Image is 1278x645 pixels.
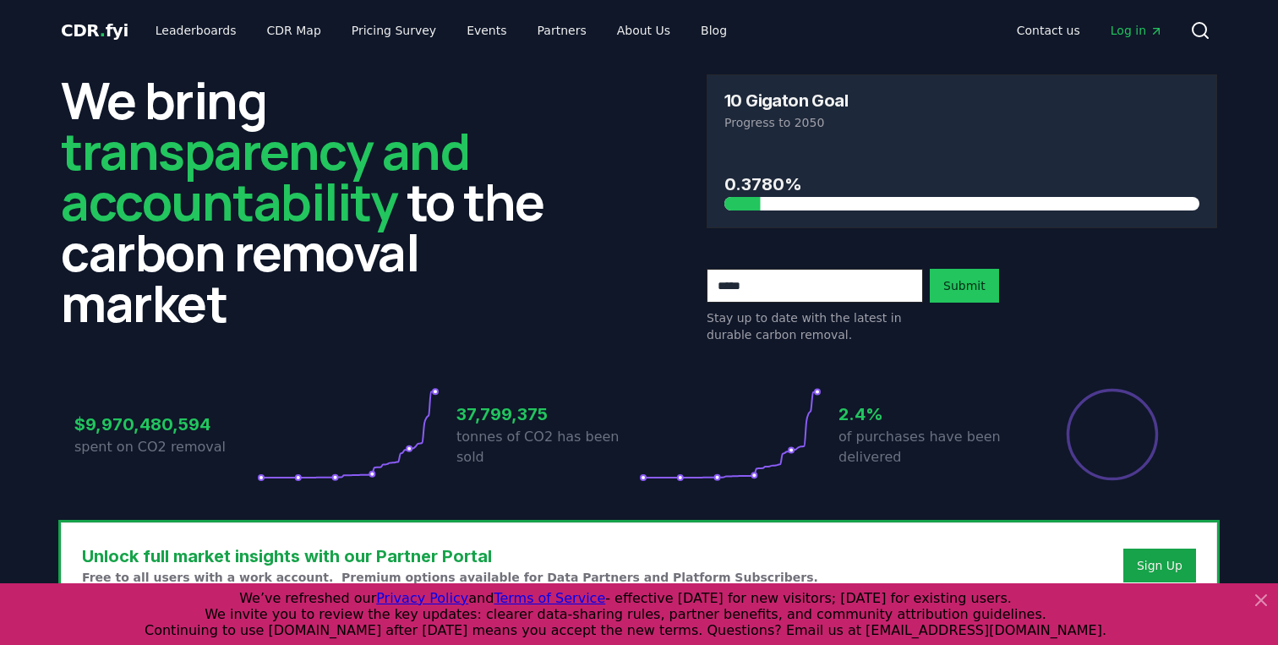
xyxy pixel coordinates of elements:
p: of purchases have been delivered [838,427,1021,467]
nav: Main [1003,15,1177,46]
div: Percentage of sales delivered [1065,387,1160,482]
a: Events [453,15,520,46]
span: Log in [1111,22,1163,39]
p: Free to all users with a work account. Premium options available for Data Partners and Platform S... [82,569,818,586]
a: Contact us [1003,15,1094,46]
p: spent on CO2 removal [74,437,257,457]
p: Progress to 2050 [724,114,1199,131]
a: Leaderboards [142,15,250,46]
h3: 0.3780% [724,172,1199,197]
p: tonnes of CO2 has been sold [456,427,639,467]
a: Sign Up [1137,557,1182,574]
h3: 2.4% [838,402,1021,427]
a: CDR.fyi [61,19,128,42]
p: Stay up to date with the latest in durable carbon removal. [707,309,923,343]
button: Sign Up [1123,549,1196,582]
h3: $9,970,480,594 [74,412,257,437]
span: . [100,20,106,41]
a: Partners [524,15,600,46]
h3: 37,799,375 [456,402,639,427]
button: Submit [930,269,999,303]
span: CDR fyi [61,20,128,41]
nav: Main [142,15,740,46]
h3: 10 Gigaton Goal [724,92,848,109]
h2: We bring to the carbon removal market [61,74,571,328]
a: Blog [687,15,740,46]
a: Pricing Survey [338,15,450,46]
a: CDR Map [254,15,335,46]
a: About Us [603,15,684,46]
h3: Unlock full market insights with our Partner Portal [82,544,818,569]
span: transparency and accountability [61,116,469,236]
a: Log in [1097,15,1177,46]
